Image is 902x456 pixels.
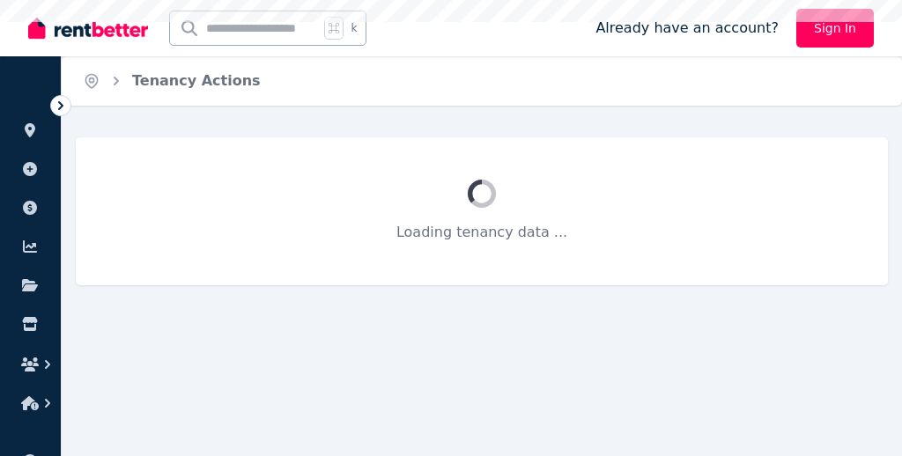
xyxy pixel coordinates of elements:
[595,18,779,39] span: Already have an account?
[796,9,874,48] a: Sign In
[351,21,357,35] span: k
[132,72,261,89] a: Tenancy Actions
[62,56,282,106] nav: Breadcrumb
[28,15,148,41] img: RentBetter
[118,222,846,243] p: Loading tenancy data ...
